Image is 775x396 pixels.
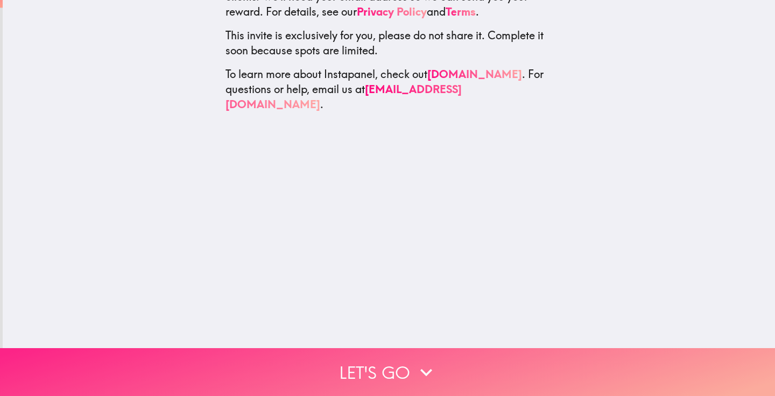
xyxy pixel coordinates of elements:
a: [EMAIL_ADDRESS][DOMAIN_NAME] [226,82,462,111]
a: Privacy Policy [357,5,427,18]
a: Terms [446,5,476,18]
p: This invite is exclusively for you, please do not share it. Complete it soon because spots are li... [226,28,553,58]
a: [DOMAIN_NAME] [427,67,522,81]
p: To learn more about Instapanel, check out . For questions or help, email us at . [226,67,553,112]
